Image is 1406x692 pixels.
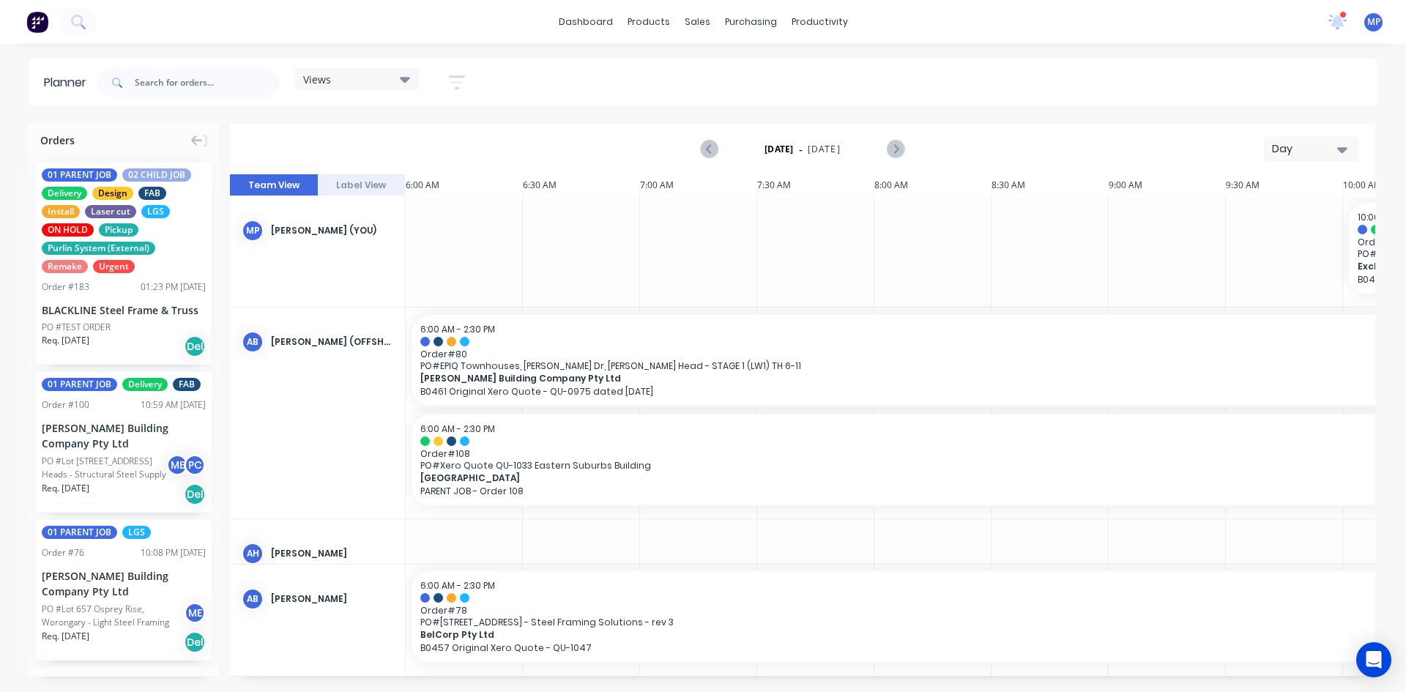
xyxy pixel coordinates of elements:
div: purchasing [718,11,784,33]
input: Search for orders... [135,68,280,97]
span: Purlin System (External) [42,242,155,255]
span: FAB [138,187,166,200]
span: Urgent [93,260,135,273]
div: PO #TEST ORDER [42,321,111,334]
span: Orders [40,133,75,148]
div: 7:00 AM [640,174,757,196]
span: 6:00 AM - 2:30 PM [420,579,495,592]
button: Team View [230,174,318,196]
div: Planner [44,74,94,92]
div: Del [184,335,206,357]
div: AB [242,588,264,610]
div: Del [184,631,206,653]
span: 01 PARENT JOB [42,378,117,391]
span: Req. [DATE] [42,334,89,347]
div: ME [184,602,206,624]
div: [PERSON_NAME] (You) [271,224,393,237]
button: Previous page [702,140,718,158]
span: Req. [DATE] [42,630,89,643]
div: 6:00 AM [406,174,523,196]
div: products [620,11,677,33]
div: 01:23 PM [DATE] [141,280,206,294]
span: [DATE] [808,143,841,156]
div: Del [184,483,206,505]
div: 10:59 AM [DATE] [141,398,206,412]
div: PO #Lot [STREET_ADDRESS] Heads - Structural Steel Supply [42,455,171,481]
div: 9:30 AM [1226,174,1343,196]
div: 8:00 AM [874,174,992,196]
span: Remake [42,260,88,273]
span: Req. [DATE] [42,482,89,495]
div: 8:30 AM [992,174,1109,196]
span: Pickup [99,223,138,237]
span: - [799,141,803,158]
span: FAB [173,378,201,391]
div: [PERSON_NAME] [271,592,393,606]
div: 10:08 PM [DATE] [141,546,206,559]
div: sales [677,11,718,33]
span: 01 PARENT JOB [42,526,117,539]
span: Install [42,205,80,218]
img: Factory [26,11,48,33]
span: 6:00 AM - 2:30 PM [420,423,495,435]
div: MP [242,220,264,242]
div: Order # 100 [42,398,89,412]
span: Delivery [42,187,87,200]
div: [PERSON_NAME] Building Company Pty Ltd [42,568,206,599]
div: [PERSON_NAME] [271,547,393,560]
div: PC [184,454,206,476]
button: Label View [318,174,406,196]
div: 9:00 AM [1109,174,1226,196]
div: BLACKLINE Steel Frame & Truss [42,302,206,318]
div: [PERSON_NAME] Building Company Pty Ltd [42,420,206,451]
span: Views [303,72,331,87]
span: Laser cut [85,205,136,218]
div: Day [1272,141,1339,157]
span: 6:00 AM - 2:30 PM [420,323,495,335]
span: 02 CHILD JOB [122,168,191,182]
span: MP [1367,15,1380,29]
strong: [DATE] [765,143,794,156]
div: 6:30 AM [523,174,640,196]
span: Delivery [122,378,168,391]
div: Order # 76 [42,546,84,559]
span: 01 PARENT JOB [42,168,117,182]
div: PO #Lot 657 Osprey Rise, Worongary - Light Steel Framing [42,603,188,629]
span: Design [92,187,133,200]
div: AB [242,331,264,353]
div: 7:30 AM [757,174,874,196]
div: productivity [784,11,855,33]
button: Next page [887,140,904,158]
div: Order # 183 [42,280,89,294]
div: Open Intercom Messenger [1356,642,1391,677]
div: AH [242,543,264,565]
span: LGS [141,205,170,218]
div: [PERSON_NAME] (OFFSHORE) [271,335,393,349]
a: dashboard [551,11,620,33]
button: Day [1264,136,1359,162]
span: LGS [122,526,151,539]
span: ON HOLD [42,223,94,237]
div: ME [166,454,188,476]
